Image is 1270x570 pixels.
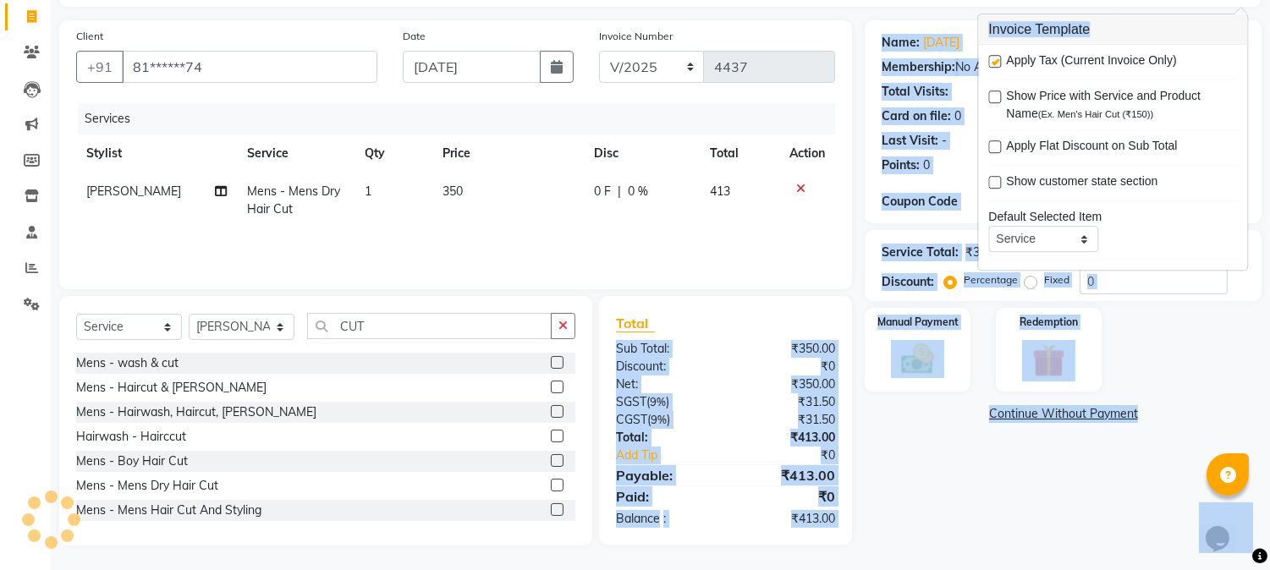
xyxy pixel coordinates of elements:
a: [DATE] [923,34,959,52]
div: 0 [923,156,930,174]
div: Balance : [603,510,726,528]
div: Total Visits: [882,83,948,101]
div: Discount: [882,273,934,291]
span: 0 % [628,183,648,200]
label: Client [76,29,103,44]
th: Price [432,134,584,173]
span: Mens - Mens Dry Hair Cut [248,184,341,216]
div: ₹350.00 [965,244,1009,261]
span: Show customer state section [1006,173,1157,194]
input: Search or Scan [307,313,552,339]
div: Discount: [603,358,726,375]
iframe: chat widget [1199,502,1253,553]
div: ₹0 [726,486,849,507]
div: 0 [954,107,961,125]
div: ( ) [603,411,726,429]
span: CGST [616,412,647,427]
div: ₹350.00 [726,375,849,393]
div: Mens - Mens Dry Hair Cut [76,477,218,495]
div: Mens - wash & cut [76,354,179,372]
div: ₹350.00 [726,340,849,358]
div: Name: [882,34,920,52]
span: [PERSON_NAME] [86,184,181,199]
span: (Ex. Men's Hair Cut (₹150)) [1038,109,1154,119]
span: Total [616,315,655,332]
a: Continue Without Payment [868,405,1258,423]
th: Qty [355,134,432,173]
div: - [942,132,947,150]
span: Show Price with Service and Product Name [1006,87,1223,123]
div: Service Total: [882,244,959,261]
div: Services [78,103,848,134]
th: Stylist [76,134,238,173]
div: ₹413.00 [726,510,849,528]
div: Total: [603,429,726,447]
span: 9% [650,395,666,408]
div: ₹0 [726,358,849,375]
div: Last Visit: [882,132,938,150]
div: Mens - Hairwash, Haircut, [PERSON_NAME] [76,403,316,421]
label: Fixed [1044,272,1069,288]
th: Disc [584,134,700,173]
div: Membership: [882,58,955,76]
label: Manual Payment [877,315,959,330]
span: 413 [711,184,731,199]
span: SGST [616,394,646,409]
div: Mens - Mens Hair Cut And Styling [76,501,261,519]
div: Mens - Boy Hair Cut [76,452,188,470]
div: ₹413.00 [726,465,849,485]
div: ₹0 [746,447,849,464]
div: ₹413.00 [726,429,849,447]
img: _gift.svg [1022,340,1075,381]
div: Coupon Code [882,193,1003,211]
span: 1 [365,184,371,199]
div: Hairwash - Hairccut [76,428,186,446]
div: Points: [882,156,920,174]
span: Apply Tax (Current Invoice Only) [1006,52,1176,73]
div: ( ) [603,393,726,411]
th: Total [701,134,780,173]
th: Service [238,134,355,173]
div: Default Selected Item [988,208,1237,226]
input: Search by Name/Mobile/Email/Code [122,51,377,83]
span: | [618,183,621,200]
div: Sub Total: [603,340,726,358]
label: Redemption [1020,315,1078,330]
div: Card on file: [882,107,951,125]
div: Paid: [603,486,726,507]
label: Invoice Number [599,29,673,44]
span: 0 F [594,183,611,200]
img: _cash.svg [891,340,944,378]
div: Payable: [603,465,726,485]
a: Add Tip [603,447,746,464]
th: Action [779,134,835,173]
div: ₹31.50 [726,393,849,411]
label: Percentage [964,272,1018,288]
span: Apply Flat Discount on Sub Total [1006,137,1177,158]
div: Mens - Haircut & [PERSON_NAME] [76,379,267,397]
span: 350 [443,184,463,199]
div: ₹31.50 [726,411,849,429]
button: +91 [76,51,124,83]
div: Net: [603,375,726,393]
span: 9% [651,413,667,426]
label: Date [403,29,426,44]
h3: Invoice Template [978,14,1247,45]
div: No Active Membership [882,58,1245,76]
